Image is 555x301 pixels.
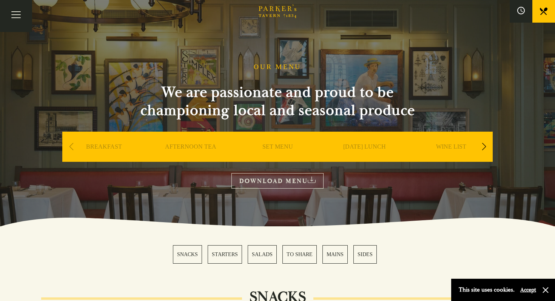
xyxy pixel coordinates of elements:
[282,245,317,264] a: 4 / 6
[231,173,324,189] a: DOWNLOAD MENU
[436,143,466,173] a: WINE LIST
[62,132,145,184] div: 1 / 9
[323,132,406,184] div: 4 / 9
[410,132,493,184] div: 5 / 9
[173,245,202,264] a: 1 / 6
[248,245,277,264] a: 3 / 6
[459,284,515,295] p: This site uses cookies.
[479,138,489,155] div: Next slide
[254,63,301,71] h1: OUR MENU
[165,143,216,173] a: AFTERNOON TEA
[353,245,377,264] a: 6 / 6
[149,132,232,184] div: 2 / 9
[208,245,242,264] a: 2 / 6
[66,138,76,155] div: Previous slide
[322,245,348,264] a: 5 / 6
[262,143,293,173] a: SET MENU
[236,132,319,184] div: 3 / 9
[520,286,536,293] button: Accept
[343,143,386,173] a: [DATE] LUNCH
[126,83,429,120] h2: We are passionate and proud to be championing local and seasonal produce
[86,143,122,173] a: BREAKFAST
[542,286,549,294] button: Close and accept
